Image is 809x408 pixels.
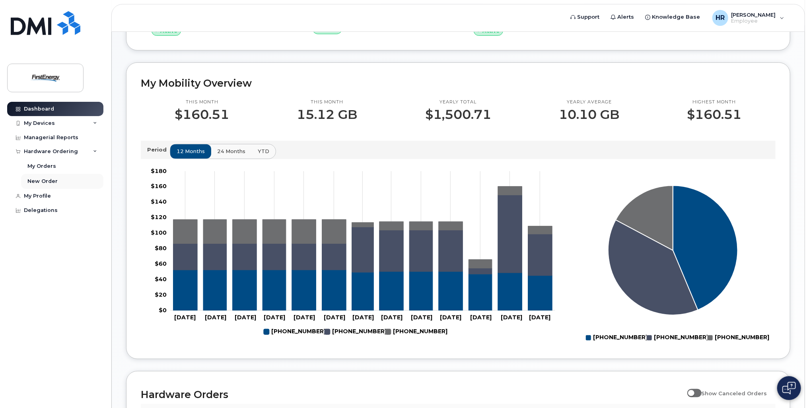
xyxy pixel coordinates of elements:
[217,148,245,155] span: 24 months
[173,270,552,311] g: 724-344-7690
[731,12,776,18] span: [PERSON_NAME]
[586,185,770,344] g: Chart
[155,276,167,283] tspan: $40
[151,198,167,205] tspan: $140
[687,386,694,392] input: Show Canceled Orders
[381,314,403,321] tspan: [DATE]
[141,389,683,400] h2: Hardware Orders
[293,314,315,321] tspan: [DATE]
[155,245,167,252] tspan: $80
[559,99,619,105] p: Yearly average
[151,167,167,174] tspan: $180
[205,314,226,321] tspan: [DATE]
[151,167,555,338] g: Chart
[264,314,285,321] tspan: [DATE]
[411,314,432,321] tspan: [DATE]
[141,77,776,89] h2: My Mobility Overview
[782,382,796,394] img: Open chat
[425,107,491,122] p: $1,500.71
[565,9,605,25] a: Support
[151,183,167,190] tspan: $160
[235,314,256,321] tspan: [DATE]
[618,13,634,21] span: Alerts
[385,325,447,338] g: 440-983-3753
[264,325,447,338] g: Legend
[687,107,742,122] p: $160.51
[325,325,387,338] g: 330-592-8432
[264,325,326,338] g: 724-344-7690
[559,107,619,122] p: 10.10 GB
[352,314,374,321] tspan: [DATE]
[151,229,167,236] tspan: $100
[297,107,358,122] p: 15.12 GB
[501,314,522,321] tspan: [DATE]
[151,214,167,221] tspan: $120
[707,10,790,26] div: Hellman, Robert H
[731,18,776,24] span: Employee
[578,13,600,21] span: Support
[297,99,358,105] p: This month
[640,9,706,25] a: Knowledge Base
[529,314,550,321] tspan: [DATE]
[687,99,742,105] p: Highest month
[258,148,269,155] span: YTD
[175,99,229,105] p: This month
[605,9,640,25] a: Alerts
[425,99,491,105] p: Yearly total
[147,146,170,153] p: Period
[155,260,167,267] tspan: $60
[609,185,738,315] g: Series
[716,13,725,23] span: HR
[324,314,345,321] tspan: [DATE]
[173,195,552,276] g: 330-592-8432
[470,314,491,321] tspan: [DATE]
[652,13,700,21] span: Knowledge Base
[440,314,461,321] tspan: [DATE]
[586,331,770,344] g: Legend
[175,107,229,122] p: $160.51
[159,306,167,313] tspan: $0
[702,390,767,396] span: Show Canceled Orders
[174,314,196,321] tspan: [DATE]
[155,291,167,298] tspan: $20
[173,187,552,268] g: 440-983-3753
